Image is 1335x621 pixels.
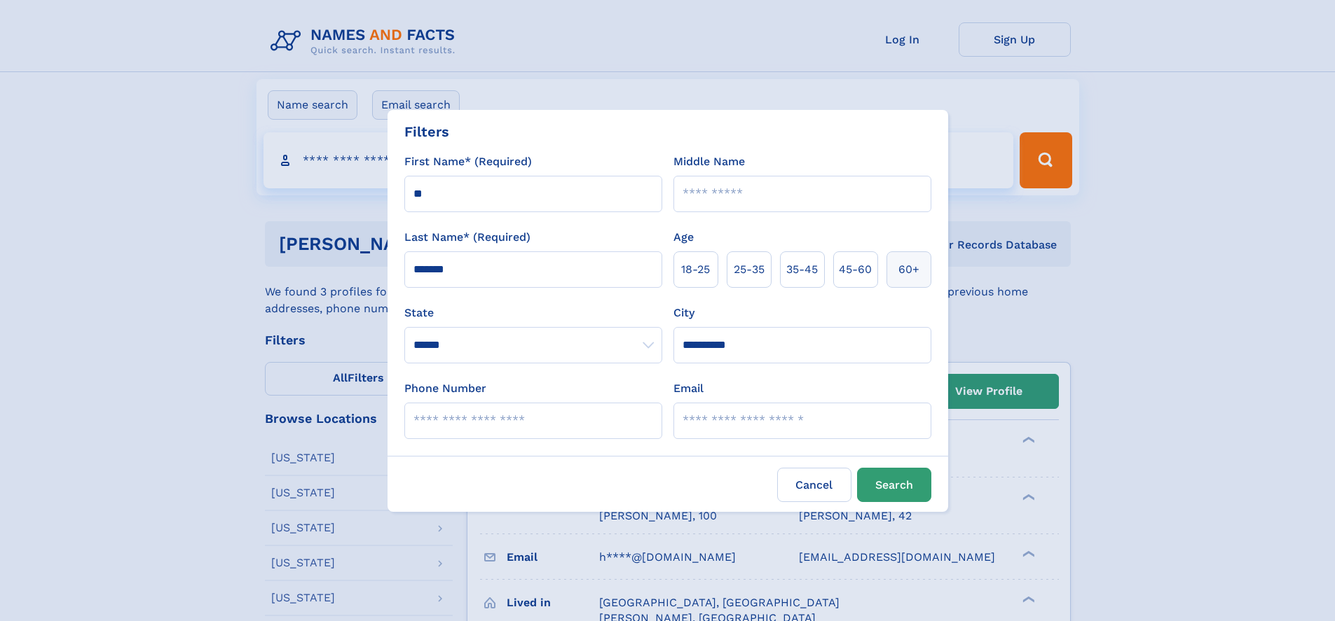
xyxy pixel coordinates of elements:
[404,153,532,170] label: First Name* (Required)
[673,305,694,321] label: City
[404,121,449,142] div: Filters
[673,229,694,246] label: Age
[734,261,765,278] span: 25‑35
[673,380,704,397] label: Email
[404,305,662,321] label: State
[681,261,710,278] span: 18‑25
[404,380,486,397] label: Phone Number
[404,229,530,246] label: Last Name* (Required)
[898,261,919,278] span: 60+
[839,261,872,278] span: 45‑60
[777,468,851,502] label: Cancel
[786,261,818,278] span: 35‑45
[857,468,931,502] button: Search
[673,153,745,170] label: Middle Name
